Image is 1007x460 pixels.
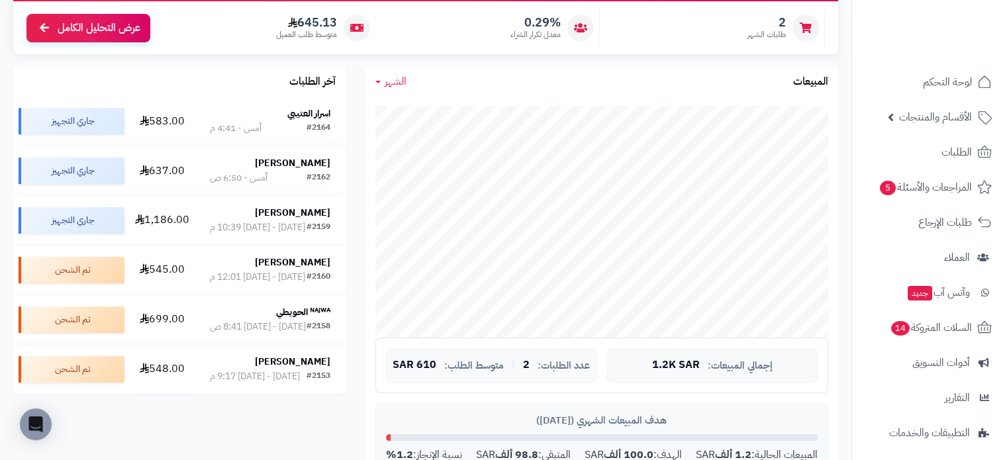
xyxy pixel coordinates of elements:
div: #2159 [307,221,330,234]
span: عرض التحليل الكامل [58,21,140,36]
h3: آخر الطلبات [289,76,336,88]
div: [DATE] - [DATE] 8:41 ص [210,320,306,334]
div: جاري التجهيز [19,158,124,184]
span: 0.29% [510,15,561,30]
span: الطلبات [941,143,972,161]
strong: ᴺᴬᴶᵂᴬ الحويطي [276,305,330,319]
span: التقارير [945,389,970,407]
td: 699.00 [130,295,195,344]
a: عرض التحليل الكامل [26,14,150,42]
span: 645.13 [276,15,337,30]
span: التطبيقات والخدمات [889,424,970,442]
a: التقارير [860,382,999,414]
strong: [PERSON_NAME] [255,355,330,369]
strong: [PERSON_NAME] [255,206,330,220]
a: طلبات الإرجاع [860,207,999,238]
a: السلات المتروكة14 [860,312,999,344]
a: الطلبات [860,136,999,168]
span: 14 [891,321,910,336]
td: 583.00 [130,97,195,146]
strong: [PERSON_NAME] [255,156,330,170]
div: Open Intercom Messenger [20,408,52,440]
span: 1.2K SAR [652,359,700,371]
span: العملاء [944,248,970,267]
div: #2160 [307,271,330,284]
span: متوسط طلب العميل [276,29,337,40]
strong: [PERSON_NAME] [255,255,330,269]
span: طلبات الشهر [747,29,786,40]
div: #2158 [307,320,330,334]
div: جاري التجهيز [19,207,124,234]
td: 545.00 [130,246,195,295]
div: #2153 [307,370,330,383]
div: تم الشحن [19,356,124,383]
span: الأقسام والمنتجات [899,108,972,126]
div: [DATE] - [DATE] 12:01 م [210,271,305,284]
div: #2164 [307,122,330,135]
div: #2162 [307,171,330,185]
span: جديد [908,286,932,300]
div: [DATE] - [DATE] 10:39 م [210,221,305,234]
td: 1,186.00 [130,196,195,245]
a: وآتس آبجديد [860,277,999,308]
img: logo-2.png [917,32,994,60]
span: معدل تكرار الشراء [510,29,561,40]
span: 610 SAR [393,359,436,371]
span: وآتس آب [906,283,970,302]
a: العملاء [860,242,999,273]
div: تم الشحن [19,257,124,283]
a: التطبيقات والخدمات [860,417,999,449]
span: عدد الطلبات: [538,360,590,371]
div: تم الشحن [19,306,124,333]
td: 637.00 [130,146,195,195]
span: إجمالي المبيعات: [708,360,773,371]
span: لوحة التحكم [923,73,972,91]
span: المراجعات والأسئلة [879,178,972,197]
span: 2 [747,15,786,30]
span: أدوات التسويق [912,353,970,372]
span: طلبات الإرجاع [918,213,972,232]
span: السلات المتروكة [890,318,972,337]
strong: اسرار العتيبي [287,107,330,120]
div: هدف المبيعات الشهري ([DATE]) [386,414,818,428]
span: 2 [523,359,530,371]
span: 5 [880,181,896,195]
a: أدوات التسويق [860,347,999,379]
a: الشهر [375,74,407,89]
a: لوحة التحكم [860,66,999,98]
a: المراجعات والأسئلة5 [860,171,999,203]
div: جاري التجهيز [19,108,124,134]
td: 548.00 [130,345,195,394]
span: متوسط الطلب: [444,360,504,371]
div: [DATE] - [DATE] 9:17 م [210,370,300,383]
span: | [512,360,515,370]
h3: المبيعات [793,76,828,88]
div: أمس - 4:41 م [210,122,262,135]
span: الشهر [385,73,407,89]
div: أمس - 6:50 ص [210,171,267,185]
